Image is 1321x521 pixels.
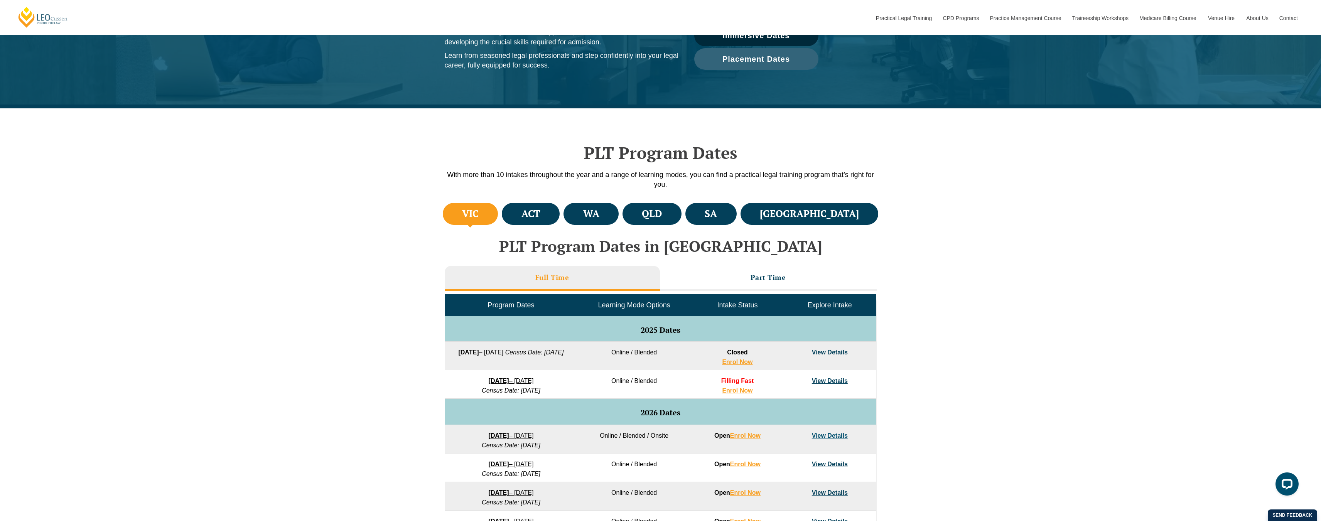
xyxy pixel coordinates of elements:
a: [DATE]– [DATE] [489,489,534,496]
em: Census Date: [DATE] [482,442,540,448]
a: Medicare Billing Course [1134,2,1202,35]
span: Explore Intake [808,301,852,309]
p: Learn from seasoned legal professionals and step confidently into your legal career, fully equipp... [445,51,679,70]
h4: ACT [521,207,540,220]
em: Census Date: [DATE] [505,349,564,356]
a: Placement Dates [694,48,818,70]
em: Census Date: [DATE] [482,499,540,506]
strong: [DATE] [489,378,509,384]
a: [DATE]– [DATE] [489,432,534,439]
a: Practical Legal Training [870,2,937,35]
a: About Us [1240,2,1274,35]
h3: Part Time [751,273,786,282]
a: [DATE]– [DATE] [458,349,503,356]
a: Immersive Dates [694,25,818,46]
a: CPD Programs [937,2,984,35]
strong: Open [714,461,761,467]
strong: [DATE] [458,349,479,356]
td: Online / Blended [577,342,691,370]
strong: [DATE] [489,461,509,467]
iframe: LiveChat chat widget [1269,469,1302,502]
a: Practice Management Course [984,2,1066,35]
h4: VIC [462,207,479,220]
td: Online / Blended [577,370,691,399]
a: View Details [812,378,848,384]
td: Online / Blended [577,482,691,511]
strong: Open [714,432,761,439]
h2: PLT Program Dates [441,143,881,162]
span: Placement Dates [722,55,790,63]
td: Online / Blended [577,454,691,482]
a: Venue Hire [1202,2,1240,35]
a: Enrol Now [730,432,761,439]
span: 2025 Dates [641,325,680,335]
a: View Details [812,461,848,467]
td: Online / Blended / Onsite [577,425,691,454]
em: Census Date: [DATE] [482,470,540,477]
a: Traineeship Workshops [1066,2,1134,35]
h4: WA [583,207,599,220]
a: [DATE]– [DATE] [489,378,534,384]
a: Contact [1274,2,1304,35]
em: Census Date: [DATE] [482,387,540,394]
a: View Details [812,432,848,439]
a: [DATE]– [DATE] [489,461,534,467]
h3: Full Time [535,273,569,282]
span: 2026 Dates [641,407,680,418]
a: Enrol Now [722,387,752,394]
strong: [DATE] [489,489,509,496]
h4: QLD [642,207,662,220]
a: View Details [812,489,848,496]
strong: Open [714,489,761,496]
span: Filling Fast [721,378,754,384]
span: Program Dates [488,301,534,309]
p: Gain hands-on experience in a supportive, real-world environment while developing the crucial ski... [445,28,679,47]
h2: PLT Program Dates in [GEOGRAPHIC_DATA] [441,238,881,255]
a: View Details [812,349,848,356]
span: Learning Mode Options [598,301,670,309]
a: Enrol Now [722,359,752,365]
span: Intake Status [717,301,758,309]
strong: [DATE] [489,432,509,439]
h4: [GEOGRAPHIC_DATA] [760,207,859,220]
span: Immersive Dates [723,32,790,39]
p: With more than 10 intakes throughout the year and a range of learning modes, you can find a pract... [441,170,881,189]
a: Enrol Now [730,461,761,467]
h4: SA [705,207,717,220]
a: Enrol Now [730,489,761,496]
span: Closed [727,349,747,356]
a: [PERSON_NAME] Centre for Law [17,6,69,28]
